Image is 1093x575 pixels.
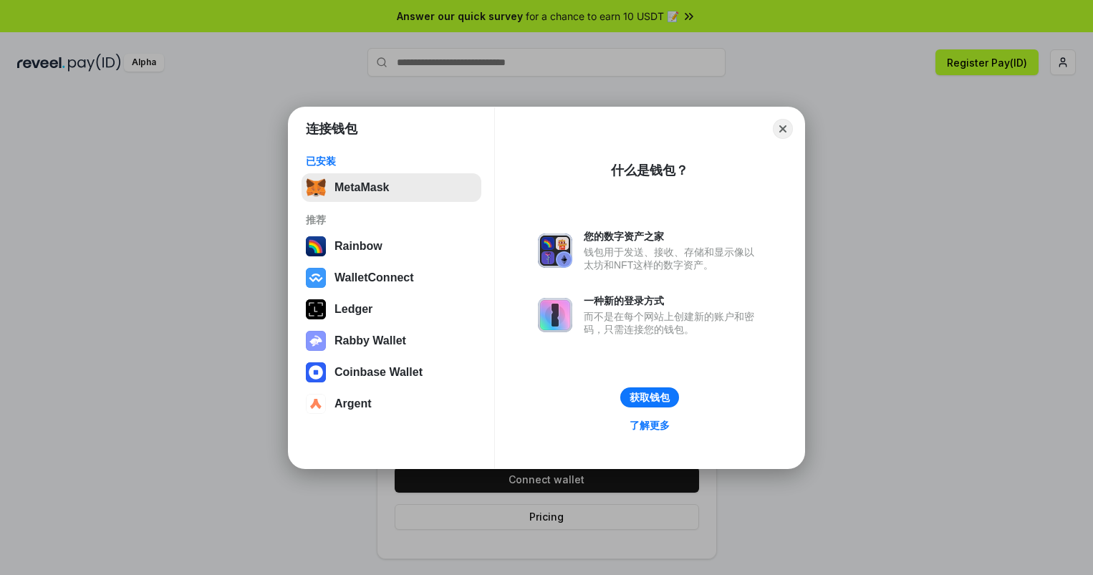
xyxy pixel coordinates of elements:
div: Rabby Wallet [334,334,406,347]
div: 推荐 [306,213,477,226]
img: svg+xml,%3Csvg%20width%3D%2228%22%20height%3D%2228%22%20viewBox%3D%220%200%2028%2028%22%20fill%3D... [306,362,326,382]
img: svg+xml,%3Csvg%20width%3D%22120%22%20height%3D%22120%22%20viewBox%3D%220%200%20120%20120%22%20fil... [306,236,326,256]
img: svg+xml,%3Csvg%20width%3D%2228%22%20height%3D%2228%22%20viewBox%3D%220%200%2028%2028%22%20fill%3D... [306,394,326,414]
div: Coinbase Wallet [334,366,423,379]
button: MetaMask [302,173,481,202]
img: svg+xml,%3Csvg%20xmlns%3D%22http%3A%2F%2Fwww.w3.org%2F2000%2Fsvg%22%20fill%3D%22none%22%20viewBox... [538,233,572,268]
img: svg+xml,%3Csvg%20xmlns%3D%22http%3A%2F%2Fwww.w3.org%2F2000%2Fsvg%22%20fill%3D%22none%22%20viewBox... [306,331,326,351]
img: svg+xml,%3Csvg%20xmlns%3D%22http%3A%2F%2Fwww.w3.org%2F2000%2Fsvg%22%20fill%3D%22none%22%20viewBox... [538,298,572,332]
div: MetaMask [334,181,389,194]
img: svg+xml,%3Csvg%20width%3D%2228%22%20height%3D%2228%22%20viewBox%3D%220%200%2028%2028%22%20fill%3D... [306,268,326,288]
img: svg+xml,%3Csvg%20fill%3D%22none%22%20height%3D%2233%22%20viewBox%3D%220%200%2035%2033%22%20width%... [306,178,326,198]
a: 了解更多 [621,416,678,435]
button: Rainbow [302,232,481,261]
button: 获取钱包 [620,387,679,407]
div: 已安装 [306,155,477,168]
button: WalletConnect [302,264,481,292]
h1: 连接钱包 [306,120,357,137]
img: svg+xml,%3Csvg%20xmlns%3D%22http%3A%2F%2Fwww.w3.org%2F2000%2Fsvg%22%20width%3D%2228%22%20height%3... [306,299,326,319]
div: Rainbow [334,240,382,253]
div: 而不是在每个网站上创建新的账户和密码，只需连接您的钱包。 [584,310,761,336]
div: 一种新的登录方式 [584,294,761,307]
div: 钱包用于发送、接收、存储和显示像以太坊和NFT这样的数字资产。 [584,246,761,271]
div: 获取钱包 [630,391,670,404]
button: Close [773,119,793,139]
div: 了解更多 [630,419,670,432]
div: Ledger [334,303,372,316]
button: Coinbase Wallet [302,358,481,387]
div: Argent [334,397,372,410]
button: Argent [302,390,481,418]
div: WalletConnect [334,271,414,284]
button: Rabby Wallet [302,327,481,355]
div: 什么是钱包？ [611,162,688,179]
button: Ledger [302,295,481,324]
div: 您的数字资产之家 [584,230,761,243]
